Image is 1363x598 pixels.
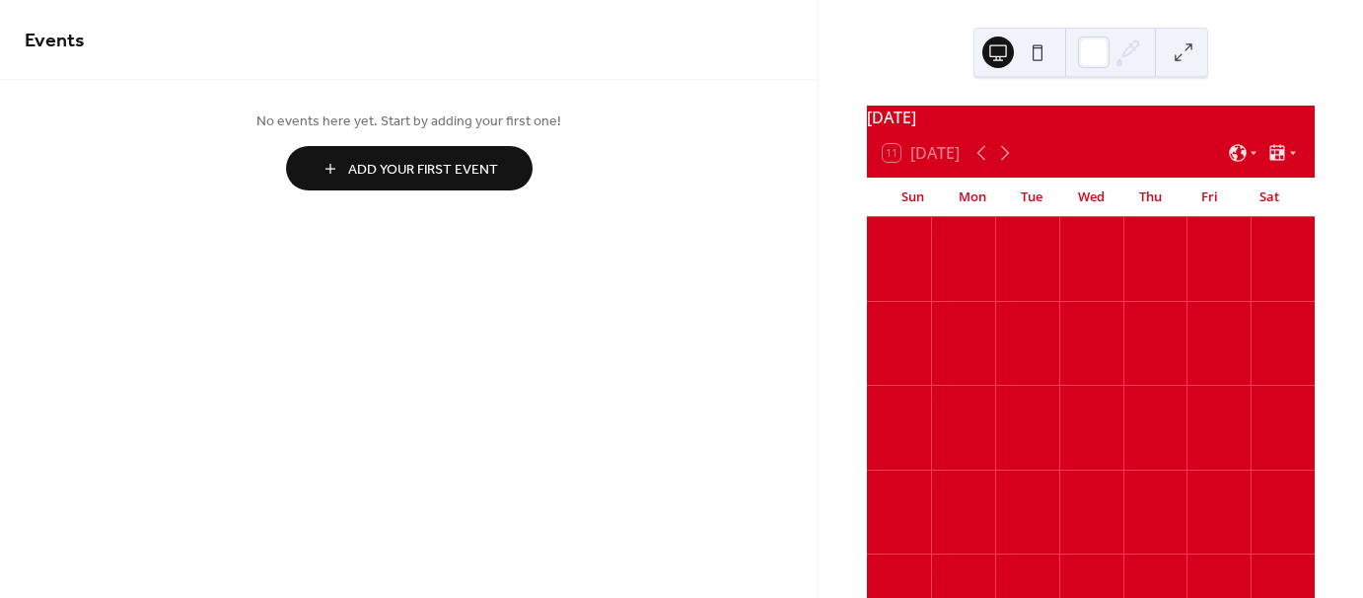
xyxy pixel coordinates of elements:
[1065,307,1080,322] div: 8
[937,391,952,406] div: 13
[873,476,888,490] div: 19
[873,307,888,322] div: 5
[1120,178,1180,217] div: Thu
[1065,223,1080,238] div: 1
[1192,391,1207,406] div: 17
[873,560,888,574] div: 26
[867,106,1315,129] div: [DATE]
[942,178,1001,217] div: Mon
[1002,178,1061,217] div: Tue
[873,391,888,406] div: 12
[1129,391,1144,406] div: 16
[937,476,952,490] div: 20
[1192,560,1207,574] div: 31
[1192,476,1207,490] div: 24
[1192,307,1207,322] div: 10
[873,223,888,238] div: 28
[1129,307,1144,322] div: 9
[1256,307,1271,322] div: 11
[937,223,952,238] div: 29
[1129,223,1144,238] div: 2
[1065,560,1080,574] div: 29
[25,112,793,132] span: No events here yet. Start by adding your first one!
[1256,476,1271,490] div: 25
[1256,560,1271,574] div: 1
[25,22,85,60] span: Events
[1001,560,1016,574] div: 28
[25,146,793,190] a: Add Your First Event
[1061,178,1120,217] div: Wed
[1001,391,1016,406] div: 14
[286,146,533,190] button: Add Your First Event
[1129,476,1144,490] div: 23
[348,160,498,181] span: Add Your First Event
[1001,307,1016,322] div: 7
[1065,476,1080,490] div: 22
[1001,476,1016,490] div: 21
[1192,223,1207,238] div: 3
[1065,391,1080,406] div: 15
[937,307,952,322] div: 6
[1001,223,1016,238] div: 30
[883,178,942,217] div: Sun
[1256,223,1271,238] div: 4
[1256,391,1271,406] div: 18
[937,560,952,574] div: 27
[1129,560,1144,574] div: 30
[1180,178,1239,217] div: Fri
[1240,178,1299,217] div: Sat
